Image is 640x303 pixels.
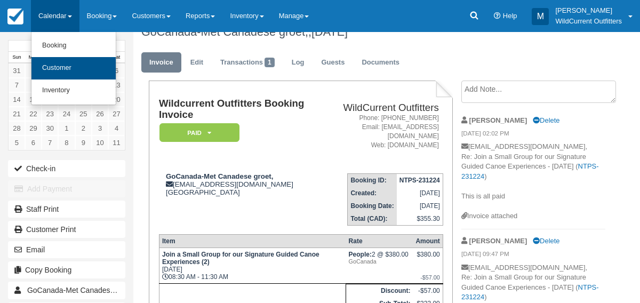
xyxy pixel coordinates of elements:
a: Delete [533,116,559,124]
th: Discount: [346,284,413,298]
a: Documents [354,52,407,73]
a: Delete [533,237,559,245]
a: 31 [9,63,25,78]
td: $355.30 [397,212,443,226]
a: 30 [42,121,58,135]
a: 10 [92,135,108,150]
a: 7 [42,135,58,150]
img: checkfront-main-nav-mini-logo.png [7,9,23,25]
a: Paid [159,123,236,142]
a: 23 [42,107,58,121]
th: Created: [348,187,397,200]
a: Log [284,52,313,73]
a: 20 [108,92,125,107]
strong: [PERSON_NAME] [469,237,527,245]
strong: GoCanada-Met Canadese groet, [166,172,273,180]
address: Phone: [PHONE_NUMBER] Email: [EMAIL_ADDRESS][DOMAIN_NAME] Web: [DOMAIN_NAME] [324,114,439,150]
a: Staff Print [8,201,125,218]
a: 3 [92,121,108,135]
a: 24 [58,107,75,121]
a: 4 [108,121,125,135]
button: Check-in [8,160,125,177]
th: Mon [25,52,42,63]
td: -$57.00 [413,284,443,298]
strong: NTPS-231224 [399,177,440,184]
a: 21 [9,107,25,121]
a: Booking [31,35,116,57]
p: [EMAIL_ADDRESS][DOMAIN_NAME], Re: Join a Small Group for our Signature Guided Canoe Experiences -... [461,142,605,211]
th: Item [159,235,346,248]
a: Customer Print [8,221,125,238]
div: $380.00 [415,251,439,267]
td: 2 @ $380.00 [346,248,413,284]
h2: WildCurrent Outfitters [324,102,439,114]
em: GoCanada [349,258,411,265]
div: Invoice attached [461,211,605,221]
a: 15 [25,92,42,107]
strong: Join a Small Group for our Signature Guided Canoe Experiences (2) [162,251,319,266]
a: 22 [25,107,42,121]
div: M [532,8,549,25]
td: [DATE] 08:30 AM - 11:30 AM [159,248,346,284]
div: [EMAIL_ADDRESS][DOMAIN_NAME] [GEOGRAPHIC_DATA] [159,172,319,196]
a: 2 [75,121,92,135]
a: GoCanada-Met Canadese groet, [8,282,125,299]
span: GoCanada-Met Canadese groet, [27,286,135,294]
strong: People [349,251,372,258]
button: Email [8,241,125,258]
a: 7 [9,78,25,92]
td: [DATE] [397,200,443,212]
th: Total (CAD): [348,212,397,226]
a: 8 [25,78,42,92]
p: WildCurrent Outfitters [555,16,622,27]
th: Amount [413,235,443,248]
a: 14 [9,92,25,107]
th: Sat [108,52,125,63]
button: Add Payment [8,180,125,197]
a: Transactions1 [212,52,283,73]
em: Paid [159,123,239,142]
a: 1 [58,121,75,135]
a: NTPS-231224 [461,162,599,180]
a: 5 [9,135,25,150]
button: Copy Booking [8,261,125,278]
a: Guests [313,52,353,73]
a: Customer [31,57,116,79]
a: 25 [75,107,92,121]
a: 6 [25,135,42,150]
td: [DATE] [397,187,443,200]
a: 29 [25,121,42,135]
p: [PERSON_NAME] [555,5,622,16]
strong: [PERSON_NAME] [469,116,527,124]
ul: Calendar [31,32,116,105]
th: Booking ID: [348,174,397,187]
a: 6 [108,63,125,78]
th: Booking Date: [348,200,397,212]
em: [DATE] 02:02 PM [461,129,605,141]
th: Sun [9,52,25,63]
em: -$57.00 [415,274,439,281]
a: 11 [108,135,125,150]
h1: Wildcurrent Outfitters Booking Invoice [159,98,319,120]
a: Invoice [141,52,181,73]
a: 27 [108,107,125,121]
a: 1 [25,63,42,78]
em: [DATE] 09:47 PM [461,250,605,261]
a: Edit [182,52,211,73]
th: Rate [346,235,413,248]
a: Inventory [31,79,116,102]
a: 8 [58,135,75,150]
span: Help [503,12,517,20]
i: Help [494,13,501,20]
a: 26 [92,107,108,121]
a: 28 [9,121,25,135]
a: 9 [75,135,92,150]
a: 13 [108,78,125,92]
h1: GoCanada-Met Canadese groet,, [141,26,605,38]
span: 1 [265,58,275,67]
